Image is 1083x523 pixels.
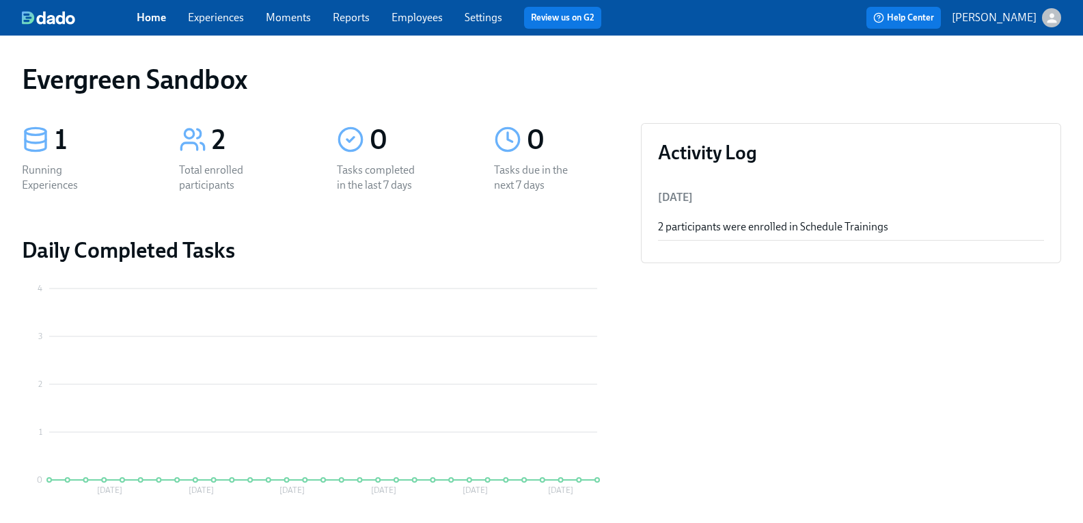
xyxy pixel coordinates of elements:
[494,163,581,193] div: Tasks due in the next 7 days
[179,163,266,193] div: Total enrolled participants
[524,7,601,29] button: Review us on G2
[39,427,42,437] tspan: 1
[527,123,618,157] div: 0
[531,11,594,25] a: Review us on G2
[866,7,941,29] button: Help Center
[465,11,502,24] a: Settings
[188,11,244,24] a: Experiences
[952,8,1061,27] button: [PERSON_NAME]
[548,485,573,495] tspan: [DATE]
[38,284,42,293] tspan: 4
[658,191,693,204] span: [DATE]
[22,237,619,264] h2: Daily Completed Tasks
[55,123,146,157] div: 1
[279,485,305,495] tspan: [DATE]
[38,379,42,389] tspan: 2
[873,11,934,25] span: Help Center
[37,475,42,485] tspan: 0
[658,140,1044,165] h3: Activity Log
[952,10,1037,25] p: [PERSON_NAME]
[22,11,137,25] a: dado
[337,163,424,193] div: Tasks completed in the last 7 days
[97,485,122,495] tspan: [DATE]
[137,11,166,24] a: Home
[658,219,1044,234] div: 2 participants were enrolled in Schedule Trainings
[22,163,109,193] div: Running Experiences
[189,485,214,495] tspan: [DATE]
[370,123,461,157] div: 0
[22,63,247,96] h1: Evergreen Sandbox
[22,11,75,25] img: dado
[333,11,370,24] a: Reports
[371,485,396,495] tspan: [DATE]
[212,123,303,157] div: 2
[38,332,42,341] tspan: 3
[266,11,311,24] a: Moments
[392,11,443,24] a: Employees
[463,485,488,495] tspan: [DATE]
